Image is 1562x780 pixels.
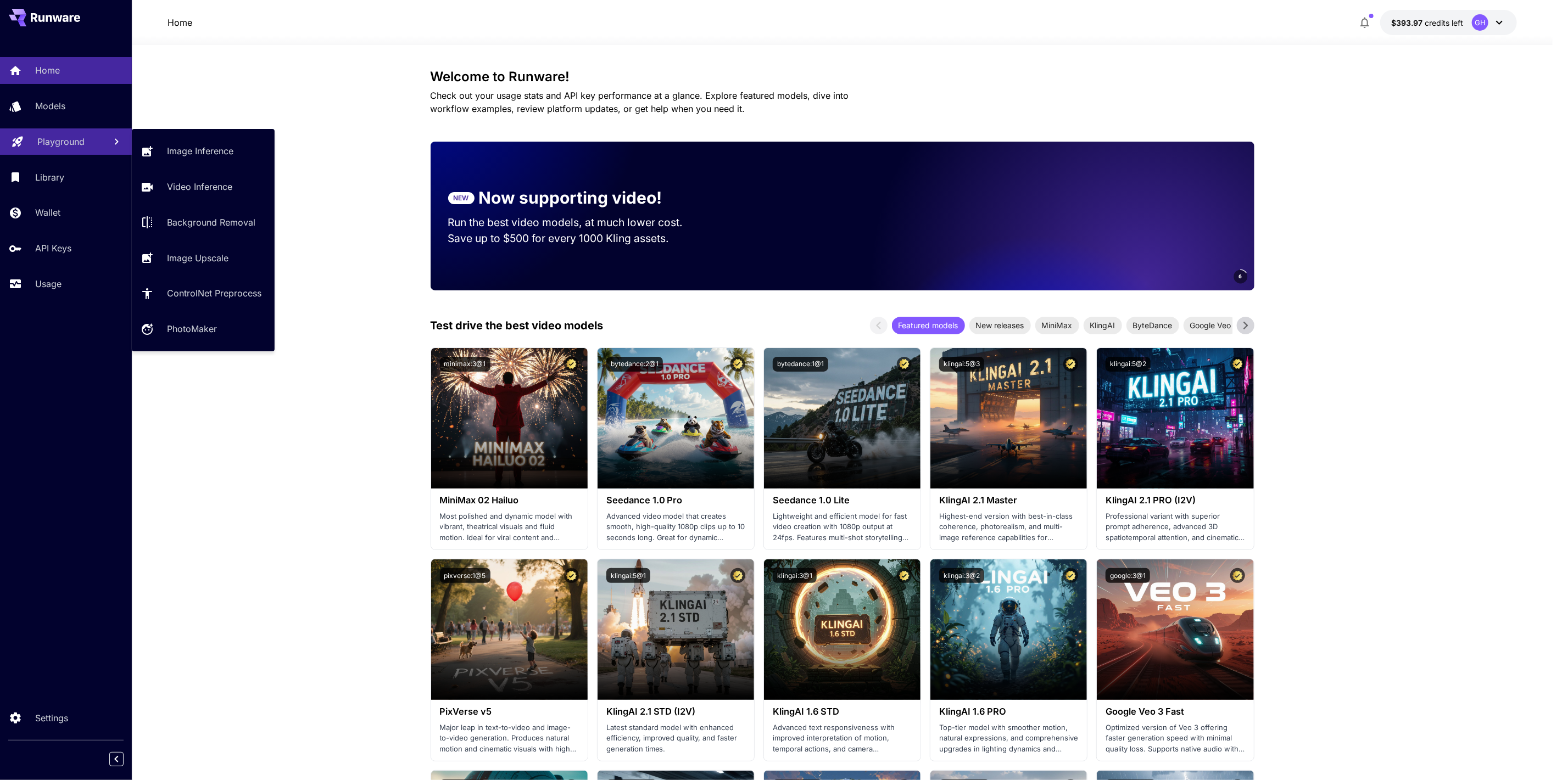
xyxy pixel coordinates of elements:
[1106,706,1245,717] h3: Google Veo 3 Fast
[1097,348,1253,489] img: alt
[773,568,817,583] button: klingai:3@1
[132,280,275,307] a: ControlNet Preprocess
[897,357,912,372] button: Certified Model – Vetted for best performance and includes a commercial license.
[448,231,704,246] p: Save up to $500 for every 1000 Kling assets.
[431,69,1254,85] h3: Welcome to Runware!
[1063,357,1078,372] button: Certified Model – Vetted for best performance and includes a commercial license.
[1239,272,1242,280] span: 6
[168,16,192,29] nav: breadcrumb
[598,348,754,489] img: alt
[1106,568,1150,583] button: google:3@1
[606,357,663,372] button: bytedance:2@1
[939,357,984,372] button: klingai:5@3
[1106,722,1245,755] p: Optimized version of Veo 3 offering faster generation speed with minimal quality loss. Supports n...
[132,138,275,165] a: Image Inference
[1230,357,1245,372] button: Certified Model – Vetted for best performance and includes a commercial license.
[939,706,1078,717] h3: KlingAI 1.6 PRO
[37,135,85,148] p: Playground
[773,722,912,755] p: Advanced text responsiveness with improved interpretation of motion, temporal actions, and camera...
[448,215,704,231] p: Run the best video models, at much lower cost.
[167,216,255,229] p: Background Removal
[35,171,64,184] p: Library
[132,173,275,200] a: Video Inference
[1106,495,1245,506] h3: KlingAI 2.1 PRO (I2V)
[730,357,745,372] button: Certified Model – Vetted for best performance and includes a commercial license.
[939,495,1078,506] h3: KlingAI 2.1 Master
[1084,319,1122,331] span: KlingAI
[167,251,228,265] p: Image Upscale
[1106,357,1151,372] button: klingai:5@2
[35,206,60,219] p: Wallet
[440,511,579,543] p: Most polished and dynamic model with vibrant, theatrical visuals and fluid motion. Ideal for vira...
[892,319,965,331] span: Featured models
[167,144,233,158] p: Image Inference
[773,511,912,543] p: Lightweight and efficient model for fast video creation with 1080p output at 24fps. Features mult...
[1126,319,1179,331] span: ByteDance
[35,64,60,77] p: Home
[564,357,579,372] button: Certified Model – Vetted for best performance and includes a commercial license.
[1106,511,1245,543] p: Professional variant with superior prompt adherence, advanced 3D spatiotemporal attention, and ci...
[598,559,754,700] img: alt
[606,722,745,755] p: Latest standard model with enhanced efficiency, improved quality, and faster generation times.
[109,752,124,766] button: Collapse sidebar
[1380,10,1517,35] button: $393.96914
[440,568,490,583] button: pixverse:1@5
[1097,559,1253,700] img: alt
[431,317,604,334] p: Test drive the best video models
[939,722,1078,755] p: Top-tier model with smoother motion, natural expressions, and comprehensive upgrades in lighting ...
[939,568,984,583] button: klingai:3@2
[969,319,1031,331] span: New releases
[1035,319,1079,331] span: MiniMax
[431,348,588,489] img: alt
[440,706,579,717] h3: PixVerse v5
[440,722,579,755] p: Major leap in text-to-video and image-to-video generation. Produces natural motion and cinematic ...
[454,193,469,203] p: NEW
[35,277,62,290] p: Usage
[1425,18,1463,27] span: credits left
[35,99,65,113] p: Models
[167,287,261,300] p: ControlNet Preprocess
[132,244,275,271] a: Image Upscale
[132,209,275,236] a: Background Removal
[1184,319,1238,331] span: Google Veo
[1472,14,1488,31] div: GH
[730,568,745,583] button: Certified Model – Vetted for best performance and includes a commercial license.
[606,495,745,506] h3: Seedance 1.0 Pro
[118,749,132,769] div: Collapse sidebar
[440,357,490,372] button: minimax:3@1
[773,495,912,506] h3: Seedance 1.0 Lite
[773,357,828,372] button: bytedance:1@1
[1391,17,1463,29] div: $393.96914
[431,90,849,114] span: Check out your usage stats and API key performance at a glance. Explore featured models, dive int...
[764,348,921,489] img: alt
[930,559,1087,700] img: alt
[35,242,71,255] p: API Keys
[1063,568,1078,583] button: Certified Model – Vetted for best performance and includes a commercial license.
[606,706,745,717] h3: KlingAI 2.1 STD (I2V)
[764,559,921,700] img: alt
[167,322,217,335] p: PhotoMaker
[1391,18,1425,27] span: $393.97
[132,316,275,343] a: PhotoMaker
[897,568,912,583] button: Certified Model – Vetted for best performance and includes a commercial license.
[1230,568,1245,583] button: Certified Model – Vetted for best performance and includes a commercial license.
[35,711,68,725] p: Settings
[564,568,579,583] button: Certified Model – Vetted for best performance and includes a commercial license.
[939,511,1078,543] p: Highest-end version with best-in-class coherence, photorealism, and multi-image reference capabil...
[606,568,650,583] button: klingai:5@1
[167,180,232,193] p: Video Inference
[930,348,1087,489] img: alt
[479,186,662,210] p: Now supporting video!
[606,511,745,543] p: Advanced video model that creates smooth, high-quality 1080p clips up to 10 seconds long. Great f...
[431,559,588,700] img: alt
[440,495,579,506] h3: MiniMax 02 Hailuo
[773,706,912,717] h3: KlingAI 1.6 STD
[168,16,192,29] p: Home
